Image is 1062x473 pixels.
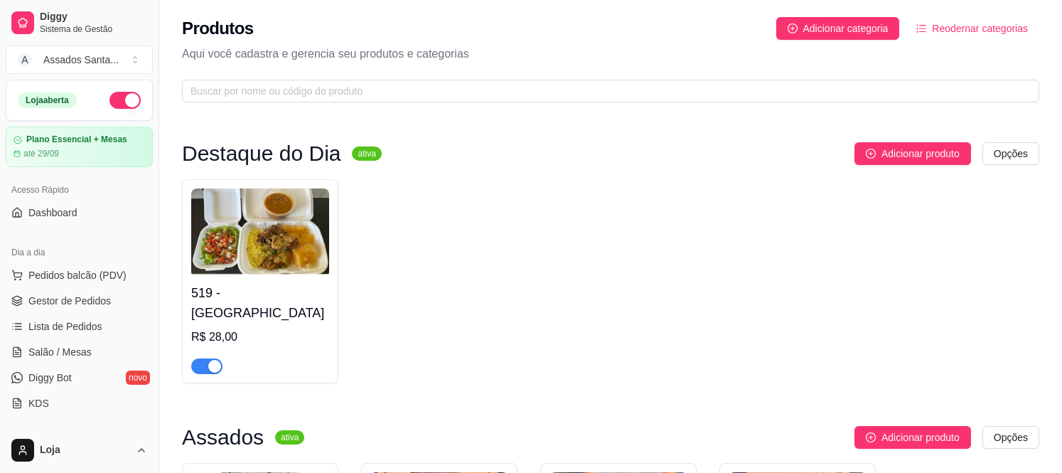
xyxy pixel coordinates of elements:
span: Salão / Mesas [28,345,92,359]
span: Adicionar produto [881,146,960,161]
span: A [18,53,32,67]
span: Pedidos balcão (PDV) [28,268,127,282]
button: Opções [982,426,1039,449]
span: Opções [994,430,1028,445]
a: KDS [6,392,153,415]
div: Assados Santa ... [43,53,119,67]
h2: Produtos [182,17,254,40]
span: Lista de Pedidos [28,319,102,334]
span: Diggy [40,11,147,23]
button: Pedidos balcão (PDV) [6,264,153,287]
span: Loja [40,444,130,457]
button: Opções [982,142,1039,165]
sup: ativa [275,430,304,445]
span: Dashboard [28,206,77,220]
span: Diggy Bot [28,371,72,385]
button: Adicionar produto [854,142,971,165]
p: Aqui você cadastra e gerencia seu produtos e categorias [182,46,1039,63]
div: Dia a dia [6,241,153,264]
article: Plano Essencial + Mesas [26,134,127,145]
span: plus-circle [788,23,798,33]
article: até 29/09 [23,148,59,159]
img: product-image [191,188,329,277]
input: Buscar por nome ou código do produto [191,83,1019,99]
div: R$ 28,00 [191,329,329,346]
h3: Destaque do Dia [182,145,340,162]
a: Lista de Pedidos [6,315,153,338]
div: Loja aberta [18,92,77,108]
a: Diggy Botnovo [6,366,153,389]
span: plus-circle [866,149,876,159]
button: Reodernar categorias [905,17,1039,40]
button: Adicionar produto [854,426,971,449]
span: Reodernar categorias [932,21,1028,36]
span: Adicionar categoria [803,21,889,36]
span: KDS [28,396,49,410]
button: Adicionar categoria [776,17,900,40]
div: Acesso Rápido [6,179,153,201]
h3: Assados [182,429,264,446]
span: ordered-list [916,23,926,33]
button: Select a team [6,46,153,74]
h4: 519 - [GEOGRAPHIC_DATA] [191,283,329,323]
span: Adicionar produto [881,430,960,445]
a: Salão / Mesas [6,341,153,363]
a: Dashboard [6,201,153,224]
span: Gestor de Pedidos [28,294,111,308]
span: plus-circle [866,432,876,442]
a: Plano Essencial + Mesasaté 29/09 [6,127,153,167]
sup: ativa [352,147,381,161]
a: Gestor de Pedidos [6,289,153,312]
span: Sistema de Gestão [40,23,147,35]
button: Alterar Status [109,92,141,109]
button: Loja [6,433,153,467]
a: DiggySistema de Gestão [6,6,153,40]
span: Opções [994,146,1028,161]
